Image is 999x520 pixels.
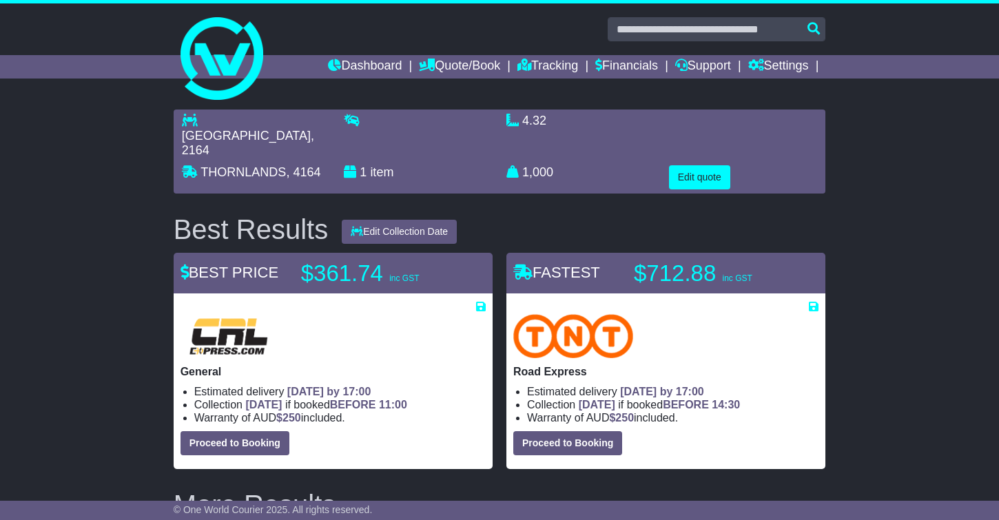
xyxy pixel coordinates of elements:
span: 14:30 [712,399,740,410]
span: 250 [282,412,301,424]
img: CRL: General [181,314,277,358]
button: Edit quote [669,165,730,189]
span: 1,000 [522,165,553,179]
p: $361.74 [301,260,473,287]
span: BEST PRICE [181,264,278,281]
button: Edit Collection Date [342,220,457,244]
span: $ [609,412,634,424]
span: inc GST [389,273,419,283]
a: Support [675,55,731,79]
span: 11:00 [379,399,407,410]
li: Estimated delivery [527,385,818,398]
span: THORNLANDS [200,165,286,179]
span: BEFORE [663,399,709,410]
span: BEFORE [330,399,376,410]
li: Collection [527,398,818,411]
a: Dashboard [328,55,402,79]
p: General [181,365,486,378]
span: if booked [579,399,740,410]
button: Proceed to Booking [181,431,289,455]
li: Collection [194,398,486,411]
span: [DATE] by 17:00 [620,386,704,397]
span: [DATE] [245,399,282,410]
span: , 4164 [286,165,320,179]
span: 250 [615,412,634,424]
span: , 2164 [182,129,314,158]
span: [DATE] by 17:00 [287,386,371,397]
a: Financials [595,55,658,79]
span: 4.32 [522,114,546,127]
h2: More Results [174,490,826,520]
a: Tracking [517,55,578,79]
button: Proceed to Booking [513,431,622,455]
li: Warranty of AUD included. [527,411,818,424]
img: TNT Domestic: Road Express [513,314,633,358]
span: © One World Courier 2025. All rights reserved. [174,504,373,515]
p: Road Express [513,365,818,378]
span: 1 [360,165,367,179]
a: Quote/Book [419,55,500,79]
span: item [370,165,393,179]
span: $ [276,412,301,424]
span: [DATE] [579,399,615,410]
span: [GEOGRAPHIC_DATA] [182,129,311,143]
span: if booked [245,399,406,410]
p: $712.88 [634,260,806,287]
li: Warranty of AUD included. [194,411,486,424]
li: Estimated delivery [194,385,486,398]
div: Best Results [167,214,336,245]
span: inc GST [722,273,752,283]
span: FASTEST [513,264,600,281]
a: Settings [748,55,809,79]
